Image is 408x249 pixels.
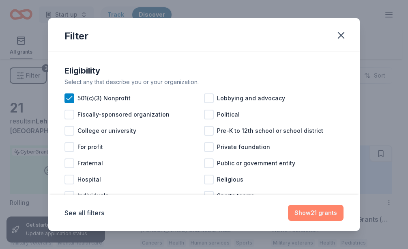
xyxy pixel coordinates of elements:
span: Political [217,110,240,119]
span: Sports teams [217,191,254,201]
span: Pre-K to 12th school or school district [217,126,323,136]
span: Public or government entity [217,158,295,168]
span: For profit [77,142,103,152]
span: Fiscally-sponsored organization [77,110,170,119]
div: Select any that describe you or your organization. [64,77,344,87]
span: Private foundation [217,142,270,152]
span: Lobbying and advocacy [217,93,285,103]
div: Eligibility [64,64,344,77]
button: See all filters [64,208,104,218]
span: Fraternal [77,158,103,168]
div: Filter [64,30,88,43]
span: College or university [77,126,136,136]
button: Show21 grants [288,205,344,221]
span: Hospital [77,175,101,184]
span: 501(c)(3) Nonprofit [77,93,131,103]
span: Religious [217,175,243,184]
span: Individuals [77,191,109,201]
